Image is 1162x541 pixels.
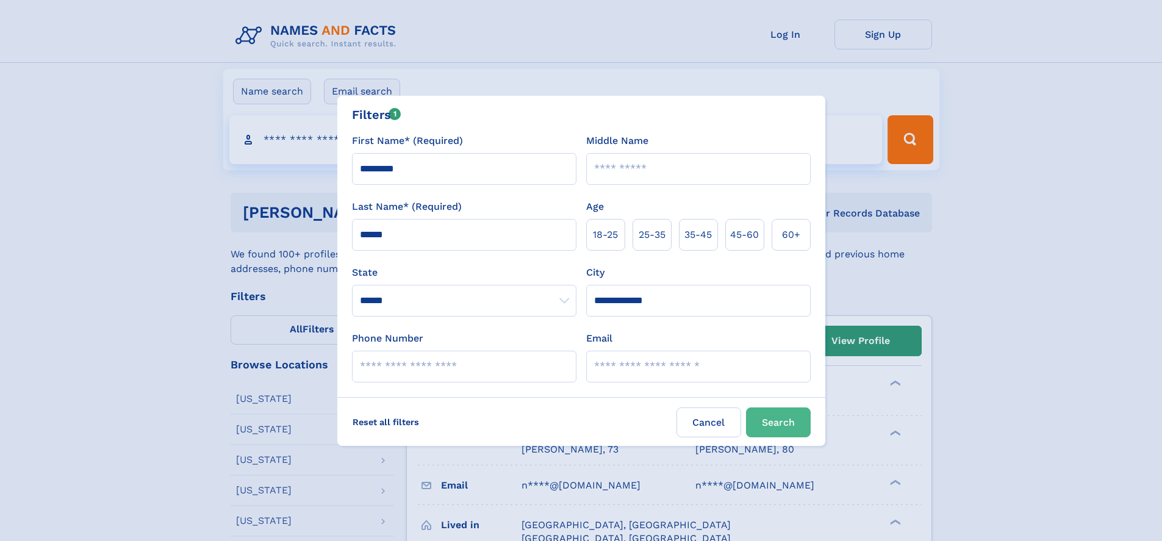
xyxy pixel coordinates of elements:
[639,228,665,242] span: 25‑35
[352,331,423,346] label: Phone Number
[676,407,741,437] label: Cancel
[352,199,462,214] label: Last Name* (Required)
[586,265,604,280] label: City
[586,331,612,346] label: Email
[746,407,811,437] button: Search
[586,199,604,214] label: Age
[730,228,759,242] span: 45‑60
[345,407,427,437] label: Reset all filters
[684,228,712,242] span: 35‑45
[352,134,463,148] label: First Name* (Required)
[593,228,618,242] span: 18‑25
[782,228,800,242] span: 60+
[352,265,576,280] label: State
[352,106,401,124] div: Filters
[586,134,648,148] label: Middle Name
